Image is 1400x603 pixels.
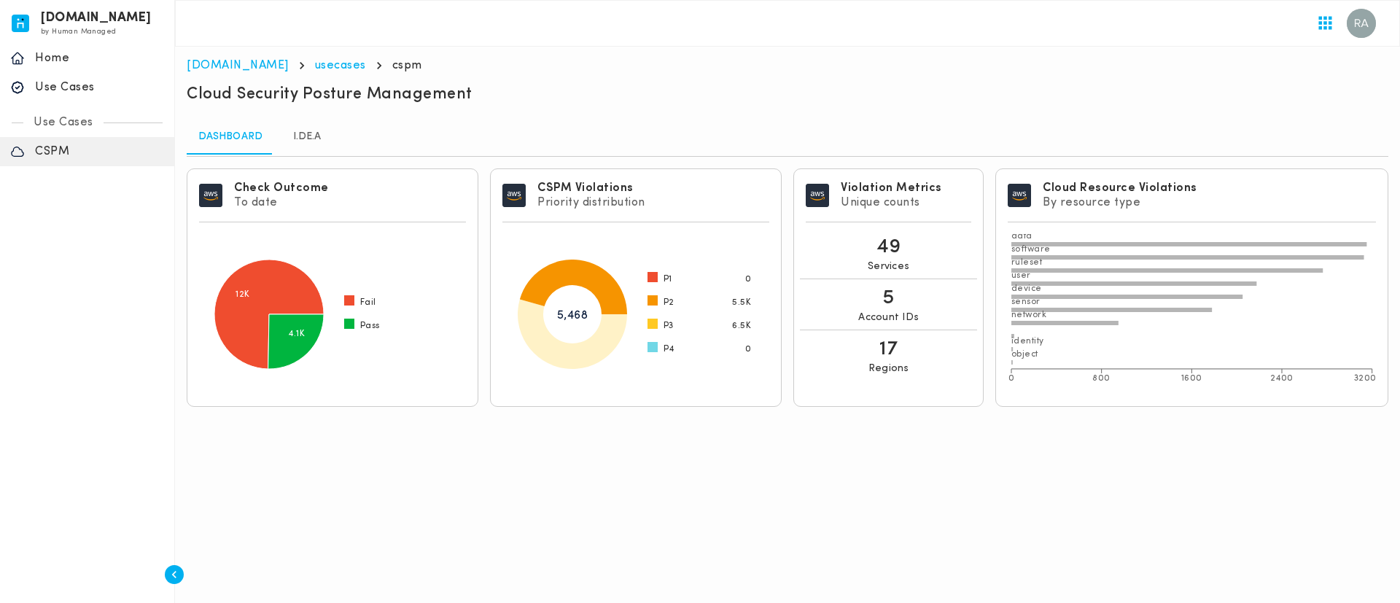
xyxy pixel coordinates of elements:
[745,273,751,285] span: 0
[187,85,472,105] h5: Cloud Security Posture Management
[1008,184,1031,207] img: image
[360,320,380,332] span: Pass
[35,80,164,95] p: Use Cases
[23,115,104,130] p: Use Cases
[858,311,919,324] p: Account IDs
[1011,284,1042,293] text: device
[234,195,329,210] p: To date
[1043,181,1197,195] h6: Cloud Resource Violations
[557,310,588,322] tspan: 5,468
[1011,232,1032,241] text: data
[1011,337,1044,346] text: identity
[35,144,164,159] p: CSPM
[664,297,674,308] span: P2
[41,13,152,23] h6: [DOMAIN_NAME]
[664,320,674,332] span: P3
[1011,258,1043,267] text: ruleset
[1043,195,1197,210] p: By resource type
[12,15,29,32] img: invicta.io
[1011,311,1047,319] text: network
[1341,3,1382,44] button: User
[1270,374,1294,383] tspan: 2400
[537,195,645,210] p: Priority distribution
[841,195,942,210] p: Unique counts
[1011,350,1038,359] text: object
[1093,374,1111,383] tspan: 800
[288,330,305,338] text: 4.1K
[1011,271,1031,280] text: user
[868,260,909,273] p: Services
[187,58,1388,73] nav: breadcrumb
[315,60,366,71] a: usecases
[41,28,116,36] span: by Human Managed
[732,297,751,308] span: 5.5K
[664,273,672,285] span: P1
[234,181,329,195] h6: Check Outcome
[392,58,422,73] p: cspm
[274,120,340,155] a: I.DE.A
[502,184,526,207] img: image
[868,362,909,376] p: Regions
[882,285,895,311] p: 5
[199,184,222,207] img: image
[879,336,898,362] p: 17
[732,320,751,332] span: 6.5K
[35,51,164,66] p: Home
[537,181,645,195] h6: CSPM Violations
[1011,297,1041,306] text: sensor
[876,234,901,260] p: 49
[1347,9,1376,38] img: Raymond Angeles
[187,120,274,155] a: Dashboard
[841,181,942,195] h6: Violation Metrics
[806,184,829,207] img: image
[1011,245,1051,254] text: software
[1354,374,1377,383] tspan: 3200
[360,297,376,308] span: Fail
[745,343,751,355] span: 0
[187,60,289,71] a: [DOMAIN_NAME]
[1181,374,1202,383] tspan: 1600
[1008,374,1015,383] tspan: 0
[664,343,674,355] span: P4
[236,290,250,299] text: 12K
